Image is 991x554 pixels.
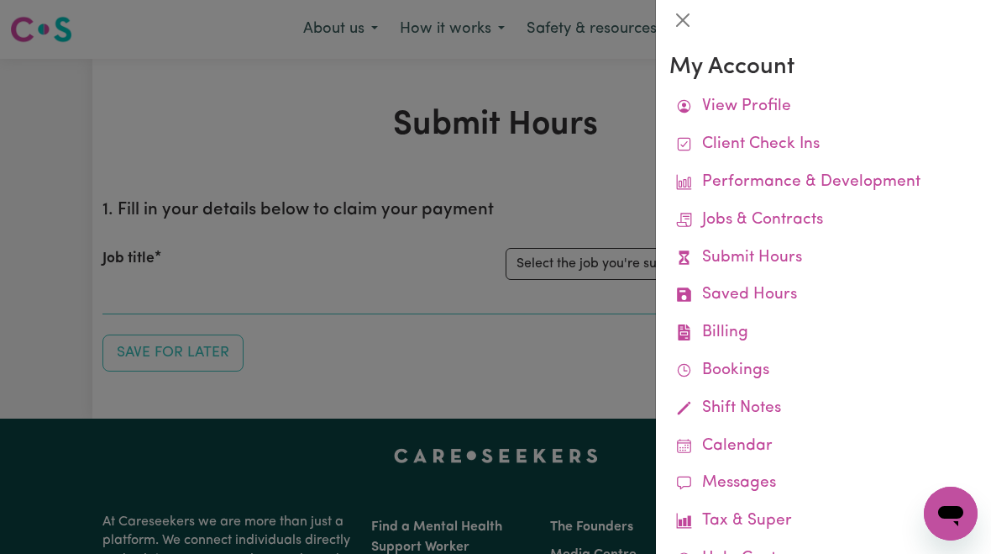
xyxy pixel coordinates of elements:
[669,240,978,277] a: Submit Hours
[669,88,978,126] a: View Profile
[669,503,978,541] a: Tax & Super
[669,428,978,466] a: Calendar
[669,352,978,390] a: Bookings
[669,126,978,164] a: Client Check Ins
[669,54,978,82] h3: My Account
[669,202,978,240] a: Jobs & Contracts
[669,164,978,202] a: Performance & Development
[669,465,978,503] a: Messages
[924,487,978,541] iframe: Button to launch messaging window
[669,7,696,34] button: Close
[669,390,978,428] a: Shift Notes
[669,277,978,314] a: Saved Hours
[669,314,978,352] a: Billing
